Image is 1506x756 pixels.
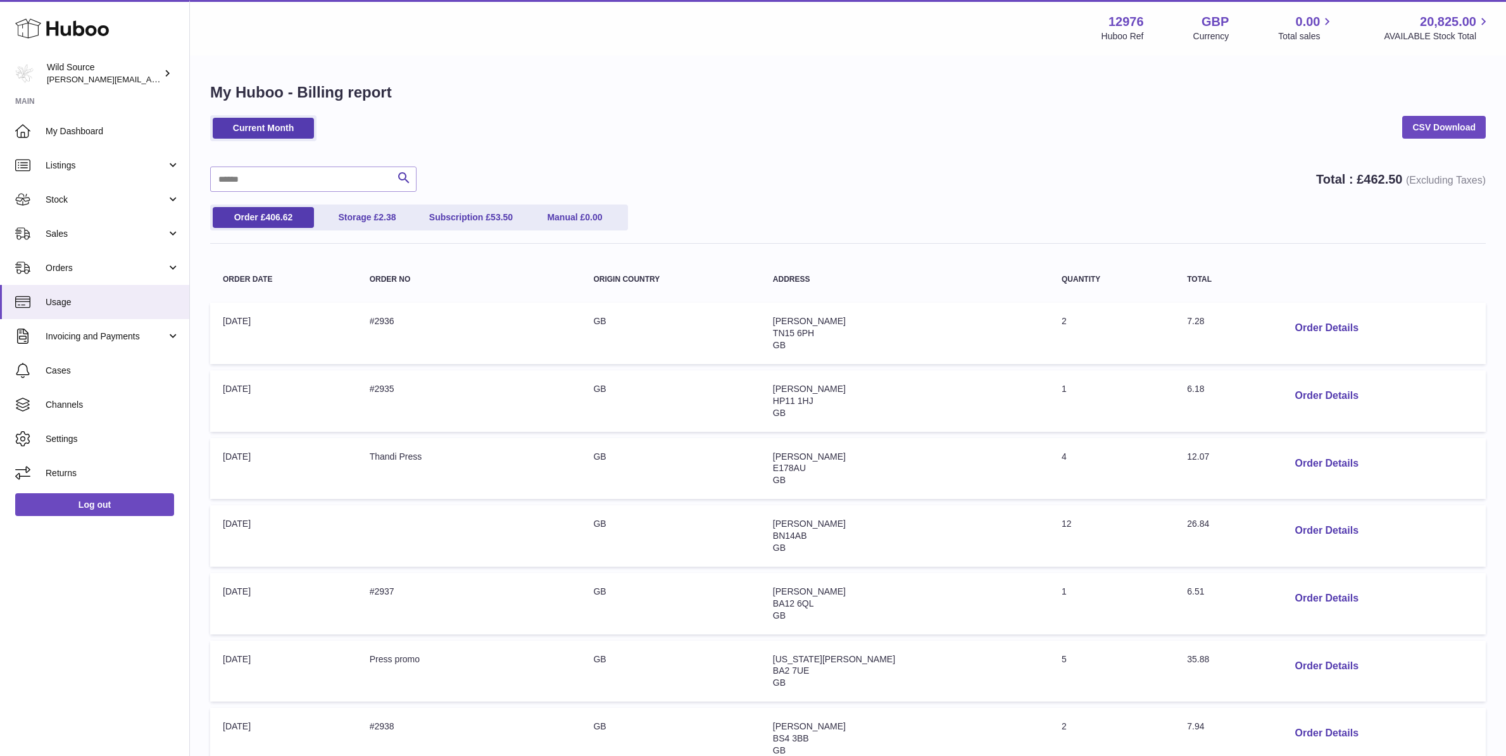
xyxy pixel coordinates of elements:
[580,263,760,296] th: Origin Country
[213,118,314,139] a: Current Month
[773,451,846,462] span: [PERSON_NAME]
[1364,172,1402,186] span: 462.50
[1202,13,1229,30] strong: GBP
[1049,573,1174,634] td: 1
[357,641,581,702] td: Press promo
[1187,316,1204,326] span: 7.28
[210,263,357,296] th: Order Date
[46,296,180,308] span: Usage
[773,519,846,529] span: [PERSON_NAME]
[357,370,581,432] td: #2935
[580,438,760,500] td: GB
[1285,451,1369,477] button: Order Details
[773,328,814,338] span: TN15 6PH
[1406,175,1486,186] span: (Excluding Taxes)
[1384,30,1491,42] span: AVAILABLE Stock Total
[773,598,814,608] span: BA12 6QL
[1285,721,1369,747] button: Order Details
[1174,263,1272,296] th: Total
[773,340,786,350] span: GB
[773,463,806,473] span: E178AU
[357,303,581,364] td: #2936
[1049,438,1174,500] td: 4
[210,573,357,634] td: [DATE]
[379,212,396,222] span: 2.38
[15,64,34,83] img: kate@wildsource.co.uk
[773,745,786,755] span: GB
[420,207,522,228] a: Subscription £53.50
[213,207,314,228] a: Order £406.62
[265,212,292,222] span: 406.62
[46,125,180,137] span: My Dashboard
[210,641,357,702] td: [DATE]
[1278,13,1334,42] a: 0.00 Total sales
[773,733,809,743] span: BS4 3BB
[357,573,581,634] td: #2937
[46,467,180,479] span: Returns
[580,641,760,702] td: GB
[47,74,254,84] span: [PERSON_NAME][EMAIL_ADDRESS][DOMAIN_NAME]
[1049,505,1174,567] td: 12
[1278,30,1334,42] span: Total sales
[46,365,180,377] span: Cases
[210,370,357,432] td: [DATE]
[773,586,846,596] span: [PERSON_NAME]
[210,438,357,500] td: [DATE]
[1285,586,1369,612] button: Order Details
[585,212,602,222] span: 0.00
[1187,721,1204,731] span: 7.94
[1049,263,1174,296] th: Quantity
[1285,518,1369,544] button: Order Details
[47,61,161,85] div: Wild Source
[1187,654,1209,664] span: 35.88
[210,303,357,364] td: [DATE]
[580,573,760,634] td: GB
[580,505,760,567] td: GB
[1296,13,1321,30] span: 0.00
[524,207,625,228] a: Manual £0.00
[760,263,1049,296] th: Address
[1108,13,1144,30] strong: 12976
[317,207,418,228] a: Storage £2.38
[46,160,166,172] span: Listings
[773,665,810,676] span: BA2 7UE
[773,316,846,326] span: [PERSON_NAME]
[773,677,786,688] span: GB
[773,408,786,418] span: GB
[773,543,786,553] span: GB
[1187,586,1204,596] span: 6.51
[1049,370,1174,432] td: 1
[46,262,166,274] span: Orders
[1049,303,1174,364] td: 2
[210,82,1486,103] h1: My Huboo - Billing report
[491,212,513,222] span: 53.50
[1420,13,1476,30] span: 20,825.00
[1193,30,1229,42] div: Currency
[1187,384,1204,394] span: 6.18
[357,438,581,500] td: Thandi Press
[1049,641,1174,702] td: 5
[1285,653,1369,679] button: Order Details
[773,654,895,664] span: [US_STATE][PERSON_NAME]
[357,263,581,296] th: Order no
[773,721,846,731] span: [PERSON_NAME]
[15,493,174,516] a: Log out
[1101,30,1144,42] div: Huboo Ref
[46,331,166,343] span: Invoicing and Payments
[773,531,807,541] span: BN14AB
[1402,116,1486,139] a: CSV Download
[46,194,166,206] span: Stock
[580,303,760,364] td: GB
[1316,172,1486,186] strong: Total : £
[773,384,846,394] span: [PERSON_NAME]
[1285,383,1369,409] button: Order Details
[46,433,180,445] span: Settings
[580,370,760,432] td: GB
[773,396,813,406] span: HP11 1HJ
[1187,451,1209,462] span: 12.07
[773,610,786,621] span: GB
[773,475,786,485] span: GB
[46,228,166,240] span: Sales
[46,399,180,411] span: Channels
[210,505,357,567] td: [DATE]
